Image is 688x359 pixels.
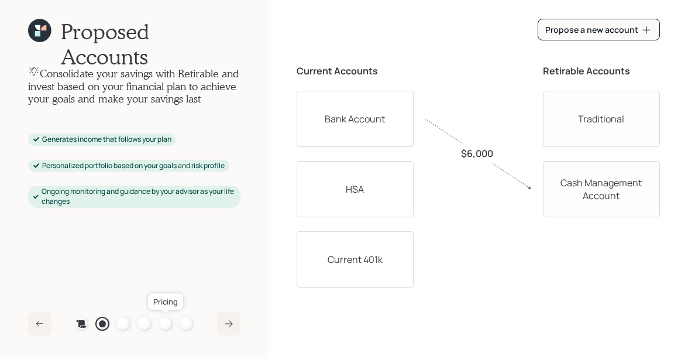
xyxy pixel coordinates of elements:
[297,91,414,147] div: Bank Account
[33,187,236,207] div: Ongoing monitoring and guidance by your advisor as your life changes
[297,231,414,288] div: Current 401k
[297,161,414,217] div: HSA
[297,66,378,77] h5: Current Accounts
[545,24,652,36] div: Propose a new account
[538,19,660,40] button: Propose a new account
[33,161,225,171] div: Personalized portfolio based on your goals and risk profile
[28,66,240,105] h4: Consolidate your savings with Retirable and invest based on your financial plan to achieve your g...
[33,135,171,145] div: Generates income that follows your plan
[61,19,240,69] h1: Proposed Accounts
[543,91,660,147] div: Traditional
[461,147,493,160] label: $6,000
[543,161,660,217] div: Cash Management Account
[543,66,630,77] h5: Retirable Accounts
